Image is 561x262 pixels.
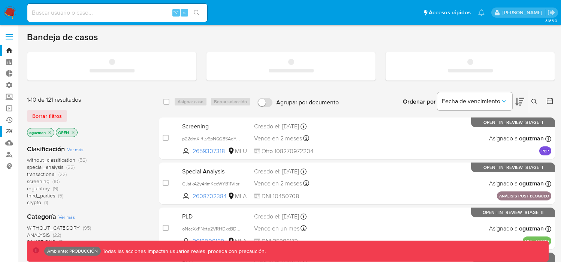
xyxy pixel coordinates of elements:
p: Ambiente: PRODUCCIÓN [47,250,98,253]
input: Buscar usuario o caso... [27,8,207,18]
a: Notificaciones [478,9,485,16]
span: s [183,9,186,16]
span: Accesos rápidos [429,9,471,17]
button: search-icon [189,8,204,18]
span: ⌥ [173,9,179,16]
p: Todas las acciones impactan usuarios reales, proceda con precaución. [101,248,266,255]
a: Salir [548,9,555,17]
p: omar.guzman@mercadolibre.com.co [503,9,545,16]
